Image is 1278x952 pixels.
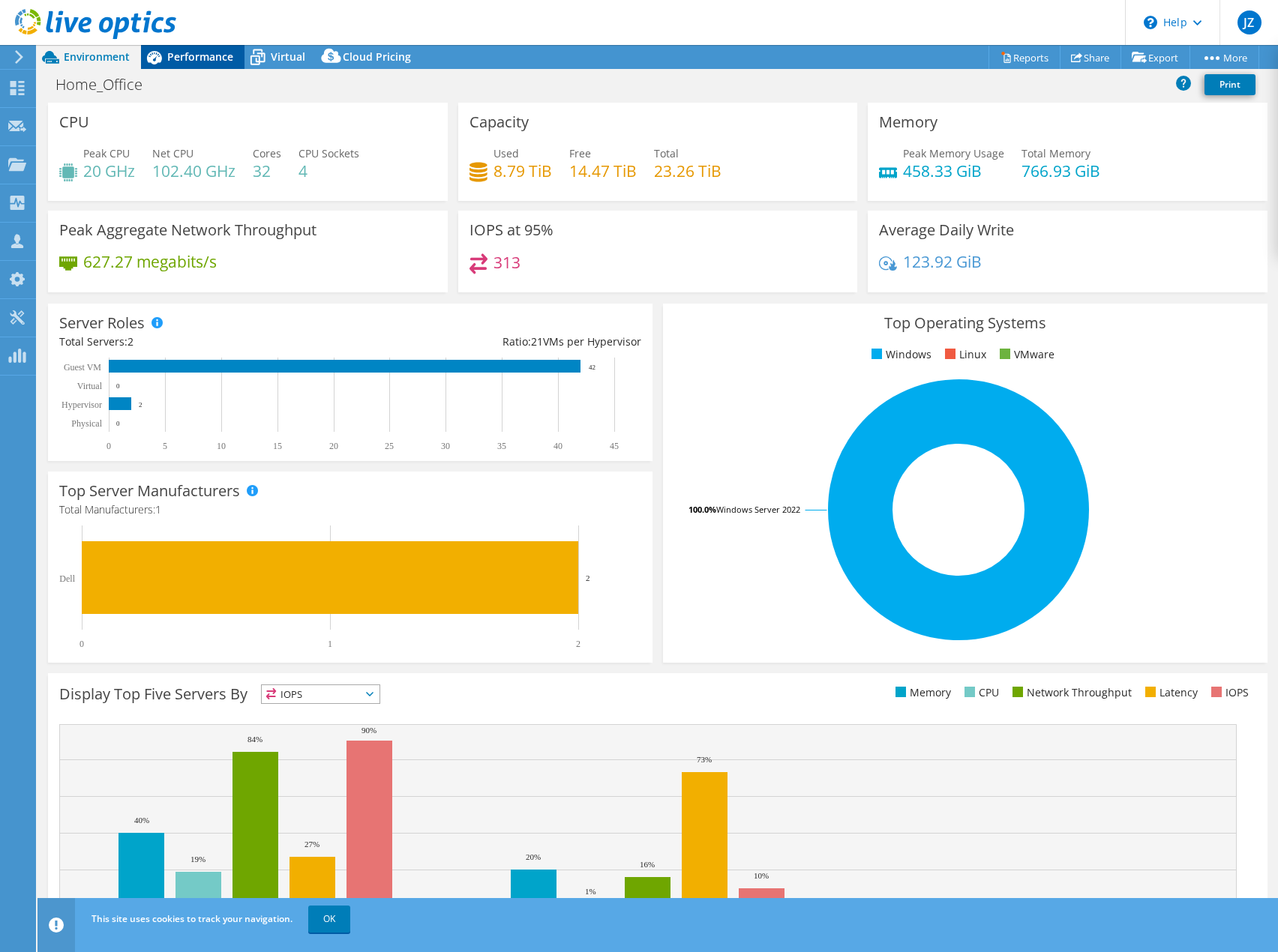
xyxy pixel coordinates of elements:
[253,146,281,160] span: Cores
[83,163,135,179] h4: 20 GHz
[59,315,145,331] h3: Server Roles
[610,441,619,451] text: 45
[892,684,951,701] li: Memory
[271,49,305,64] span: Virtual
[441,441,450,451] text: 30
[106,441,111,451] text: 0
[328,639,332,649] text: 1
[59,114,89,130] h3: CPU
[83,146,130,160] span: Peak CPU
[79,639,84,649] text: 0
[493,146,519,160] span: Used
[654,146,679,160] span: Total
[754,871,769,880] text: 10%
[190,855,205,864] text: 19%
[569,146,591,160] span: Free
[996,346,1054,363] li: VMware
[1021,146,1090,160] span: Total Memory
[879,114,937,130] h3: Memory
[569,163,637,179] h4: 14.47 TiB
[716,504,800,515] tspan: Windows Server 2022
[385,441,394,451] text: 25
[61,400,102,410] text: Hypervisor
[273,441,282,451] text: 15
[77,381,103,391] text: Virtual
[262,685,379,703] span: IOPS
[152,163,235,179] h4: 102.40 GHz
[298,146,359,160] span: CPU Sockets
[497,441,506,451] text: 35
[253,163,281,179] h4: 32
[1207,684,1249,701] li: IOPS
[1141,684,1198,701] li: Latency
[493,254,520,271] h4: 313
[674,315,1256,331] h3: Top Operating Systems
[531,334,543,349] span: 21
[350,334,641,350] div: Ratio: VMs per Hypervisor
[1060,46,1121,69] a: Share
[308,906,350,933] a: OK
[298,163,359,179] h4: 4
[469,114,529,130] h3: Capacity
[469,222,553,238] h3: IOPS at 95%
[688,504,716,515] tspan: 100.0%
[59,483,240,499] h3: Top Server Manufacturers
[553,441,562,451] text: 40
[64,49,130,64] span: Environment
[576,639,580,649] text: 2
[116,420,120,427] text: 0
[343,49,411,64] span: Cloud Pricing
[59,334,350,350] div: Total Servers:
[217,441,226,451] text: 10
[1189,46,1259,69] a: More
[71,418,102,429] text: Physical
[988,46,1060,69] a: Reports
[163,441,167,451] text: 5
[697,755,712,764] text: 73%
[879,222,1014,238] h3: Average Daily Write
[903,163,1004,179] h4: 458.33 GiB
[1009,684,1132,701] li: Network Throughput
[1144,16,1157,29] svg: \n
[961,684,999,701] li: CPU
[167,49,233,64] span: Performance
[361,726,376,735] text: 90%
[134,816,149,825] text: 40%
[941,346,986,363] li: Linux
[304,840,319,849] text: 27%
[91,912,292,925] span: This site uses cookies to track your navigation.
[903,253,982,270] h4: 123.92 GiB
[493,163,552,179] h4: 8.79 TiB
[1021,163,1100,179] h4: 766.93 GiB
[329,441,338,451] text: 20
[59,501,641,518] h4: Total Manufacturers:
[49,76,166,93] h1: Home_Office
[64,362,101,373] text: Guest VM
[585,887,596,896] text: 1%
[654,163,721,179] h4: 23.26 TiB
[155,502,161,516] span: 1
[868,346,931,363] li: Windows
[526,852,541,861] text: 20%
[127,334,133,349] span: 2
[247,735,262,744] text: 84%
[1237,10,1261,34] span: JZ
[586,573,590,582] text: 2
[1204,74,1255,95] a: Print
[139,401,142,409] text: 2
[59,222,316,238] h3: Peak Aggregate Network Throughput
[59,573,75,584] text: Dell
[83,253,217,270] h4: 627.27 megabits/s
[589,364,595,371] text: 42
[116,382,120,390] text: 0
[640,860,655,869] text: 16%
[903,146,1004,160] span: Peak Memory Usage
[1120,46,1190,69] a: Export
[152,146,193,160] span: Net CPU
